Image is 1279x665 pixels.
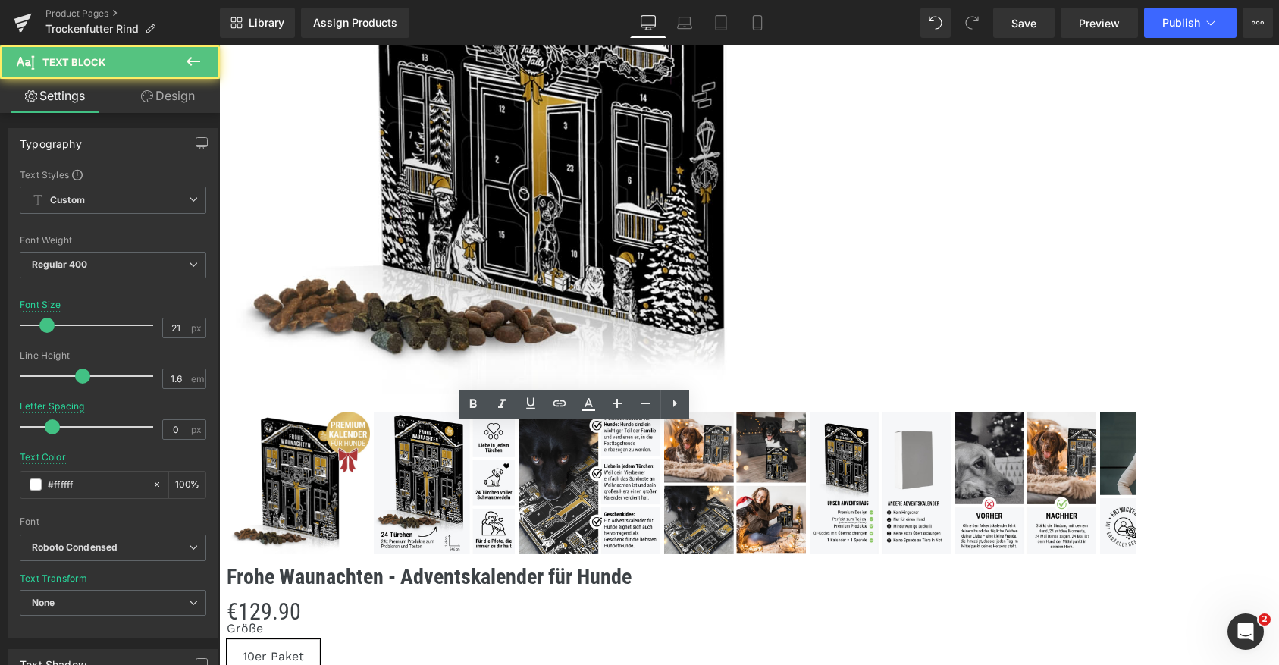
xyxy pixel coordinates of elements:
div: Text Styles [20,168,206,180]
div: Text Color [20,452,66,463]
img: Frohe Waunachten - Adventskalender für Hunde [299,366,441,508]
img: Frohe Waunachten - Adventskalender für Hunde [881,366,1023,508]
img: Frohe Waunachten - Adventskalender für Hunde [445,366,587,508]
div: Typography [20,129,82,150]
div: Font Weight [20,235,206,246]
i: Roboto Condensed [32,541,118,554]
img: Frohe Waunachten - Adventskalender für Hunde [155,366,296,508]
div: Line Height [20,350,206,361]
span: Trockenfutter Rind [45,23,139,35]
a: Desktop [630,8,666,38]
a: Design [113,79,223,113]
a: Laptop [666,8,703,38]
div: Font Size [20,300,61,310]
img: Frohe Waunachten - Adventskalender für Hunde [9,366,151,508]
span: Save [1011,15,1036,31]
button: Publish [1144,8,1237,38]
input: Color [48,476,145,493]
button: Redo [957,8,987,38]
div: % [169,472,205,498]
div: Assign Products [313,17,397,29]
a: Preview [1061,8,1138,38]
img: Frohe Waunachten - Adventskalender für Hunde [735,366,877,508]
span: em [191,374,204,384]
div: Font [20,516,206,527]
b: Regular 400 [32,259,88,270]
button: Undo [920,8,951,38]
span: Library [249,16,284,30]
span: Preview [1079,15,1120,31]
a: Mobile [739,8,776,38]
div: Letter Spacing [20,401,85,412]
a: New Library [220,8,295,38]
span: Publish [1162,17,1200,29]
a: Product Pages [45,8,220,20]
img: Frohe Waunachten - Adventskalender für Hunde [591,366,732,508]
b: Custom [50,194,85,207]
iframe: Intercom live chat [1227,613,1264,650]
span: px [191,425,204,434]
button: More [1243,8,1273,38]
span: 2 [1259,613,1271,626]
div: Text Transform [20,573,88,584]
span: Text Block [42,56,105,68]
span: px [191,323,204,333]
a: Tablet [703,8,739,38]
b: None [32,597,55,608]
